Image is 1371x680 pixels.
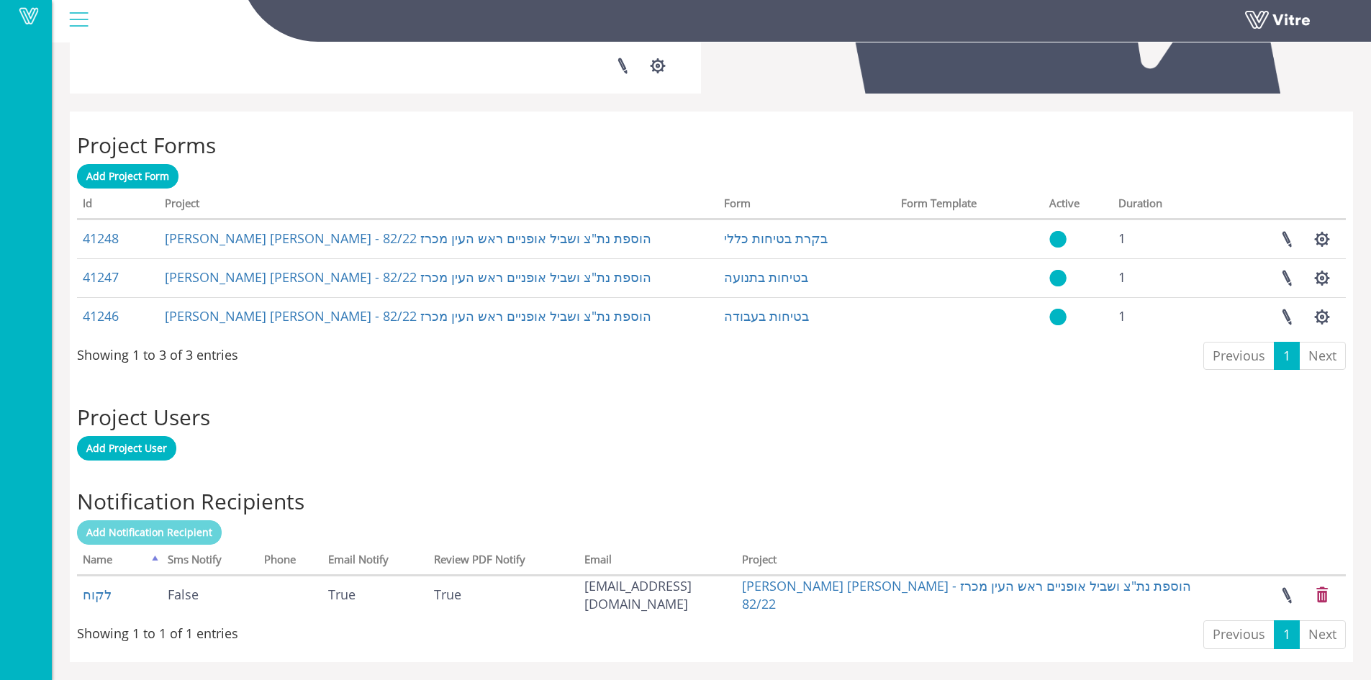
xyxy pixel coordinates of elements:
[77,133,1346,157] h2: Project Forms
[1049,308,1067,326] img: yes
[165,230,651,247] a: [PERSON_NAME] [PERSON_NAME] - הוספת נת"צ ושביל אופניים ראש העין מכרז 82/22
[724,268,808,286] a: בטיחות בתנועה
[77,192,159,219] th: Id
[1049,269,1067,287] img: yes
[736,548,1224,576] th: Project
[1113,192,1207,219] th: Duration
[86,525,212,539] span: Add Notification Recipient
[86,169,169,183] span: Add Project Form
[1299,620,1346,649] a: Next
[83,586,112,603] a: לקוח
[1274,342,1300,371] a: 1
[1113,258,1207,297] td: 1
[77,520,222,545] a: Add Notification Recipient
[1044,192,1113,219] th: Active
[718,192,895,219] th: Form
[77,164,178,189] a: Add Project Form
[1113,297,1207,336] td: 1
[1049,230,1067,248] img: yes
[86,441,167,455] span: Add Project User
[322,548,428,576] th: Email Notify
[162,548,258,576] th: Sms Notify
[428,576,578,615] td: True
[895,192,1044,219] th: Form Template
[322,576,428,615] td: True
[1113,219,1207,258] td: 1
[742,577,1191,613] a: [PERSON_NAME] [PERSON_NAME] - הוספת נת"צ ושביל אופניים ראש העין מכרז 82/22
[77,436,176,461] a: Add Project User
[83,268,119,286] a: 41247
[579,576,737,615] td: [EMAIL_ADDRESS][DOMAIN_NAME]
[77,489,1346,513] h2: Notification Recipients
[77,340,238,365] div: Showing 1 to 3 of 3 entries
[1274,620,1300,649] a: 1
[258,548,323,576] th: Phone
[165,307,651,325] a: [PERSON_NAME] [PERSON_NAME] - הוספת נת"צ ושביל אופניים ראש העין מכרז 82/22
[428,548,578,576] th: Review PDF Notify
[83,307,119,325] a: 41246
[724,230,828,247] a: בקרת בטיחות כללי
[165,268,651,286] a: [PERSON_NAME] [PERSON_NAME] - הוספת נת"צ ושביל אופניים ראש העין מכרז 82/22
[162,576,258,615] td: False
[579,548,737,576] th: Email
[77,619,238,643] div: Showing 1 to 1 of 1 entries
[724,307,809,325] a: בטיחות בעבודה
[1299,342,1346,371] a: Next
[77,405,1346,429] h2: Project Users
[1203,342,1275,371] a: Previous
[159,192,718,219] th: Project
[1203,620,1275,649] a: Previous
[77,548,162,576] th: Name: activate to sort column descending
[83,230,119,247] a: 41248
